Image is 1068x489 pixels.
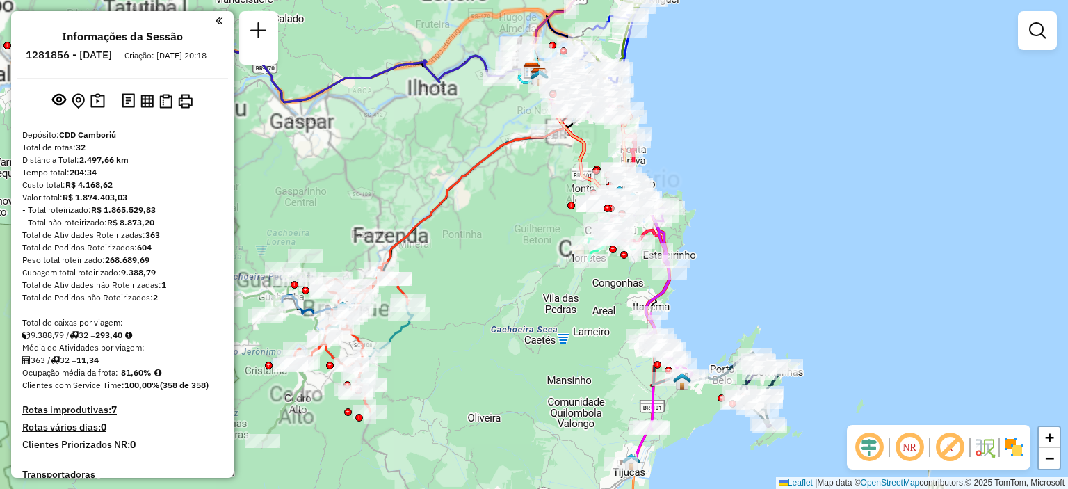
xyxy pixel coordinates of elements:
div: Total de Atividades Roteirizadas: [22,229,222,241]
div: Total de Pedidos não Roteirizados: [22,291,222,304]
div: Média de Atividades por viagem: [22,342,222,354]
a: Exibir filtros [1023,17,1051,45]
button: Painel de Sugestão [88,90,108,112]
span: Ocultar NR [893,431,926,464]
div: Distância Total: [22,154,222,166]
span: − [1045,449,1054,467]
strong: R$ 8.873,20 [107,217,154,227]
img: CDD Itajaí [523,62,541,80]
i: Cubagem total roteirizado [22,331,31,339]
img: Fluxo de ruas [973,436,996,458]
strong: 100,00% [124,380,160,390]
strong: 204:34 [70,167,97,177]
div: Custo total: [22,179,222,191]
img: PA - Tijucas [622,453,640,471]
img: Brusque [334,300,352,319]
img: UDC - Cross Balneário (Simulação) [610,185,629,203]
span: Ocultar deslocamento [852,431,886,464]
strong: 363 [145,230,160,240]
div: Total de caixas por viagem: [22,316,222,329]
strong: 268.689,69 [105,255,149,265]
span: + [1045,428,1054,446]
strong: 2.497,66 km [79,154,129,165]
h4: Rotas vários dias: [22,422,222,433]
a: Leaflet [779,478,813,488]
span: Clientes com Service Time: [22,380,124,390]
img: PA PORTO BELO [673,372,691,390]
span: | [815,478,817,488]
strong: 9.388,79 [121,267,156,278]
button: Visualizar Romaneio [156,91,175,111]
button: Logs desbloquear sessão [119,90,138,112]
div: Total de Pedidos Roteirizados: [22,241,222,254]
div: Total de Atividades não Roteirizadas: [22,279,222,291]
i: Total de rotas [70,331,79,339]
strong: 32 [76,142,86,152]
div: Valor total: [22,191,222,204]
i: Total de Atividades [22,356,31,364]
a: Clique aqui para minimizar o painel [216,13,222,29]
img: FAD CDD Camboriú [531,69,549,87]
a: Zoom in [1039,427,1060,448]
strong: 7 [111,403,117,416]
span: Exibir rótulo [933,431,966,464]
strong: 0 [101,421,106,433]
strong: (358 de 358) [160,380,209,390]
strong: 0 [130,438,136,451]
button: Centralizar mapa no depósito ou ponto de apoio [69,90,88,112]
div: Cubagem total roteirizado: [22,266,222,279]
i: Total de rotas [51,356,60,364]
button: Visualizar relatório de Roteirização [138,91,156,110]
strong: 293,40 [95,330,122,340]
span: Ocupação média da frota: [22,367,118,378]
h4: Transportadoras [22,469,222,481]
strong: 604 [137,242,152,252]
div: Depósito: [22,129,222,141]
div: Map data © contributors,© 2025 TomTom, Microsoft [776,477,1068,489]
i: Meta Caixas/viagem: 202,58 Diferença: 90,82 [125,331,132,339]
div: Criação: [DATE] 20:18 [119,49,212,62]
strong: 1 [161,280,166,290]
button: Imprimir Rotas [175,91,195,111]
div: - Total roteirizado: [22,204,222,216]
h6: 1281856 - [DATE] [26,49,112,61]
h4: Informações da Sessão [62,30,183,43]
strong: 11,34 [76,355,99,365]
h4: Clientes Priorizados NR: [22,439,222,451]
img: CDD Camboriú [531,67,549,86]
strong: 2 [153,292,158,303]
div: 9.388,79 / 32 = [22,329,222,342]
strong: CDD Camboriú [59,129,116,140]
div: Total de rotas: [22,141,222,154]
img: Exibir/Ocultar setores [1003,436,1025,458]
strong: R$ 1.874.403,03 [63,192,127,202]
a: OpenStreetMap [861,478,920,488]
a: Zoom out [1039,448,1060,469]
strong: R$ 4.168,62 [65,179,113,190]
button: Exibir sessão original [49,90,69,112]
em: Média calculada utilizando a maior ocupação (%Peso ou %Cubagem) de cada rota da sessão. Rotas cro... [154,369,161,377]
strong: 81,60% [121,367,152,378]
div: Peso total roteirizado: [22,254,222,266]
div: Tempo total: [22,166,222,179]
strong: R$ 1.865.529,83 [91,205,156,215]
div: - Total não roteirizado: [22,216,222,229]
div: 363 / 32 = [22,354,222,367]
a: Nova sessão e pesquisa [245,17,273,48]
h4: Rotas improdutivas: [22,404,222,416]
